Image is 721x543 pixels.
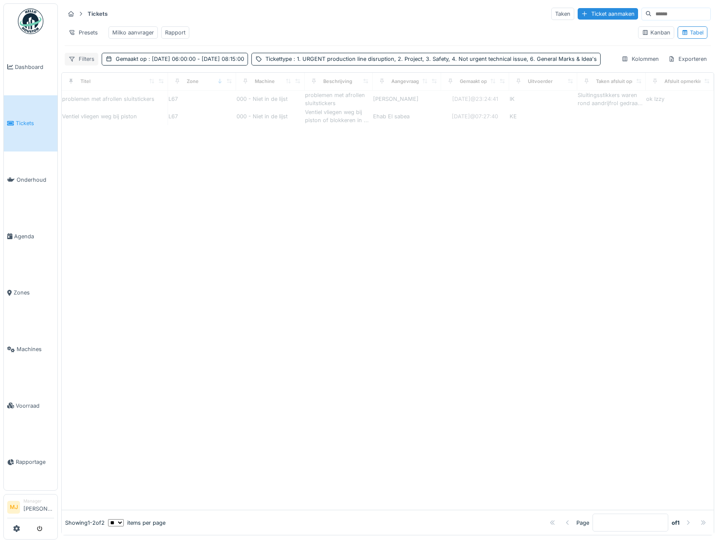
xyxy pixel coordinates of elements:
span: Machines [17,345,54,353]
div: Exporteren [664,53,711,65]
div: Titel [80,78,91,85]
strong: Tickets [84,10,111,18]
a: Onderhoud [4,151,57,208]
div: Ehab El sabea [373,112,440,120]
a: Machines [4,321,57,377]
div: Ventiel vliegen weg bij piston [62,112,137,120]
span: Agenda [14,232,54,240]
div: [DATE] @ 23:24:41 [452,95,498,103]
span: Onderhoud [17,176,54,184]
div: problemen met afrollen sluitstickers [305,91,372,107]
span: : 1. URGENT production line disruption, 2. Project, 3. Safety, 4. Not urgent technical issue, 6. ... [292,56,597,62]
span: Tickets [16,119,54,127]
a: Agenda [4,208,57,265]
div: Uitvoerder [528,78,553,85]
div: items per page [108,519,165,527]
span: Dashboard [15,63,54,71]
div: Zone [187,78,199,85]
div: [DATE] @ 07:27:40 [452,112,498,120]
div: Presets [65,26,102,39]
div: Gemaakt op [116,55,244,63]
a: Dashboard [4,39,57,95]
a: Rapportage [4,434,57,491]
div: Filters [65,53,98,65]
a: MJ Manager[PERSON_NAME] [7,498,54,518]
div: Taken [551,8,574,20]
div: Milko aanvrager [112,29,154,37]
span: Zones [14,289,54,297]
div: 000 - Niet in de lijst [237,95,288,103]
div: Gemaakt op [460,78,487,85]
div: Showing 1 - 2 of 2 [65,519,105,527]
div: Tickettype [265,55,597,63]
span: Rapportage [16,458,54,466]
div: Manager [23,498,54,504]
strong: of 1 [672,519,680,527]
span: : [DATE] 06:00:00 - [DATE] 08:15:00 [147,56,244,62]
div: Tabel [681,29,704,37]
div: KE [510,112,517,120]
div: L67 [168,112,178,120]
a: Voorraad [4,377,57,434]
div: Kolommen [618,53,663,65]
div: Machine [255,78,275,85]
img: Badge_color-CXgf-gQk.svg [18,9,43,34]
div: L67 [168,95,178,103]
div: Rapport [165,29,185,37]
div: ok Izzy [646,95,664,103]
li: MJ [7,501,20,514]
div: Ventiel vliegen weg bij piston of blokkeren in ... [305,108,372,124]
div: Kanban [642,29,670,37]
div: 000 - Niet in de lijst [237,112,288,120]
div: problemen met afrollen sluitstickers [62,95,154,103]
div: Page [576,519,589,527]
a: Zones [4,265,57,321]
div: Aangevraagd door [391,78,434,85]
a: Tickets [4,95,57,152]
div: IK [510,95,515,103]
div: Taken afsluit opmerkingen [596,78,657,85]
div: Afsluit opmerking [664,78,705,85]
span: Voorraad [16,402,54,410]
div: Ticket aanmaken [578,8,638,20]
div: [PERSON_NAME] [373,95,440,103]
div: Beschrijving [323,78,352,85]
div: Sluitingsstikkers waren rond aandrijfrol gedraa... [578,91,645,107]
li: [PERSON_NAME] [23,498,54,516]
